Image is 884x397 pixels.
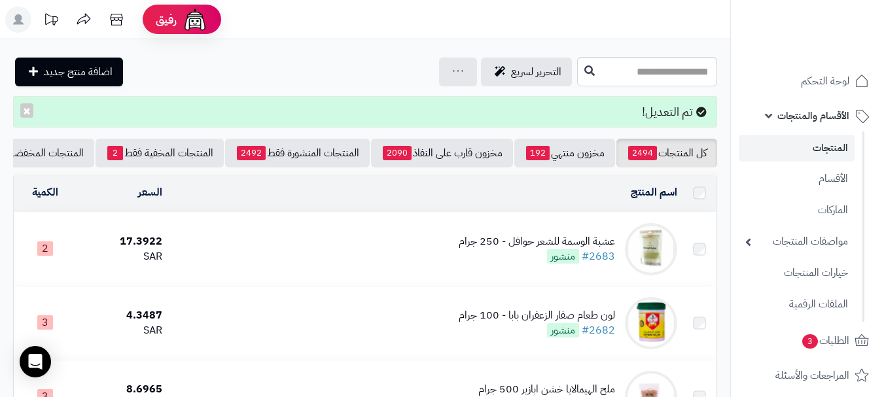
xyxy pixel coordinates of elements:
a: مخزون منتهي192 [514,139,615,167]
a: #2683 [582,249,615,264]
a: الكمية [32,184,58,200]
span: التحرير لسريع [511,64,561,80]
a: اضافة منتج جديد [15,58,123,86]
div: ملح الهيمالايا خشن ابازير 500 جرام [478,382,615,397]
a: المنتجات [739,135,855,162]
a: #2682 [582,322,615,338]
a: خيارات المنتجات [739,259,855,287]
a: لوحة التحكم [739,65,876,97]
span: 3 [37,315,53,330]
a: كل المنتجات2494 [616,139,717,167]
div: لون طعام صفار الزعفران بابا - 100 جرام [459,308,615,323]
div: 17.3922 [82,234,162,249]
img: عشبة الوسمة للشعر حوافل - 250 جرام [625,223,677,275]
a: مخزون قارب على النفاذ2090 [371,139,513,167]
a: المنتجات المخفية فقط2 [96,139,224,167]
span: منشور [547,323,579,337]
span: اضافة منتج جديد [44,64,113,80]
span: الأقسام والمنتجات [777,107,849,125]
a: مواصفات المنتجات [739,228,855,256]
span: 2 [37,241,53,256]
div: 8.6965 [82,382,162,397]
a: تحديثات المنصة [35,7,67,36]
span: 3 [802,334,818,349]
span: 192 [526,146,550,160]
img: لون طعام صفار الزعفران بابا - 100 جرام [625,297,677,349]
a: المنتجات المنشورة فقط2492 [225,139,370,167]
span: رفيق [156,12,177,27]
a: الأقسام [739,165,855,193]
span: 2090 [383,146,412,160]
a: السعر [138,184,162,200]
a: الماركات [739,196,855,224]
div: Open Intercom Messenger [20,346,51,377]
div: تم التعديل! [13,96,717,128]
span: لوحة التحكم [801,72,849,90]
a: الطلبات3 [739,325,876,356]
a: التحرير لسريع [481,58,572,86]
span: 2 [107,146,123,160]
div: SAR [82,323,162,338]
span: المراجعات والأسئلة [775,366,849,385]
div: عشبة الوسمة للشعر حوافل - 250 جرام [459,234,615,249]
span: 2494 [628,146,657,160]
span: منشور [547,249,579,264]
span: الطلبات [801,332,849,350]
img: ai-face.png [182,7,208,33]
span: 2492 [237,146,266,160]
a: الملفات الرقمية [739,290,855,319]
div: SAR [82,249,162,264]
a: المراجعات والأسئلة [739,360,876,391]
button: × [20,103,33,118]
div: 4.3487 [82,308,162,323]
a: اسم المنتج [631,184,677,200]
